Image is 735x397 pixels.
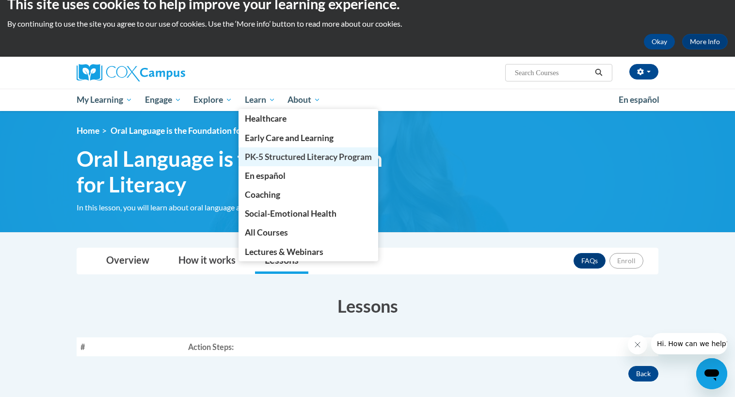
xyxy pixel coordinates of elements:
[696,358,727,389] iframe: Button to launch messaging window
[77,202,411,213] div: In this lesson, you will learn about oral language and its impact on literacy development.
[288,94,320,106] span: About
[574,253,606,269] a: FAQs
[7,18,728,29] p: By continuing to use the site you agree to our use of cookies. Use the ‘More info’ button to read...
[245,247,323,257] span: Lectures & Webinars
[628,366,658,381] button: Back
[239,242,378,261] a: Lectures & Webinars
[644,34,675,49] button: Okay
[245,94,275,106] span: Learn
[282,89,327,111] a: About
[682,34,728,49] a: More Info
[62,89,673,111] div: Main menu
[239,109,378,128] a: Healthcare
[239,128,378,147] a: Early Care and Learning
[6,7,79,15] span: Hi. How can we help?
[77,294,658,318] h3: Lessons
[245,113,287,124] span: Healthcare
[145,94,181,106] span: Engage
[77,146,411,197] span: Oral Language is the Foundation for Literacy
[245,208,336,219] span: Social-Emotional Health
[609,253,643,269] button: Enroll
[169,248,245,274] a: How it works
[77,94,132,106] span: My Learning
[514,67,591,79] input: Search Courses
[239,223,378,242] a: All Courses
[187,89,239,111] a: Explore
[111,126,276,136] span: Oral Language is the Foundation for Literacy
[239,204,378,223] a: Social-Emotional Health
[239,147,378,166] a: PK-5 Structured Literacy Program
[96,248,159,274] a: Overview
[245,171,286,181] span: En español
[77,64,261,81] a: Cox Campus
[239,185,378,204] a: Coaching
[651,333,727,354] iframe: Message from company
[139,89,188,111] a: Engage
[184,337,658,356] th: Action Steps:
[193,94,232,106] span: Explore
[70,89,139,111] a: My Learning
[245,190,280,200] span: Coaching
[245,227,288,238] span: All Courses
[245,133,334,143] span: Early Care and Learning
[239,89,282,111] a: Learn
[245,152,372,162] span: PK-5 Structured Literacy Program
[612,90,666,110] a: En español
[77,337,184,356] th: #
[239,166,378,185] a: En español
[77,126,99,136] a: Home
[591,67,606,79] button: Search
[629,64,658,79] button: Account Settings
[77,64,185,81] img: Cox Campus
[628,335,647,354] iframe: Close message
[619,95,659,105] span: En español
